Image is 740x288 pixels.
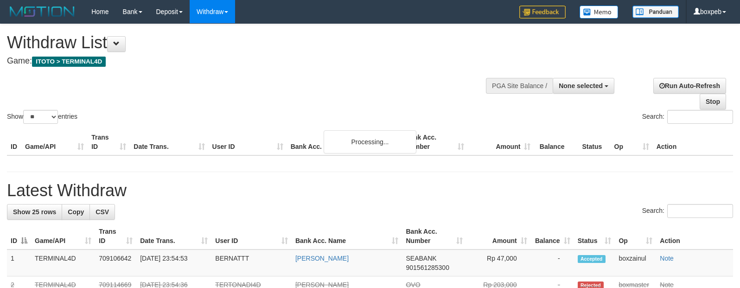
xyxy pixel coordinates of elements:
[667,204,733,218] input: Search:
[531,250,574,276] td: -
[211,250,292,276] td: BERNATTT
[7,129,21,155] th: ID
[660,255,674,262] a: Note
[700,94,726,109] a: Stop
[21,129,88,155] th: Game/API
[653,129,733,155] th: Action
[32,57,106,67] span: ITOTO > TERMINAL4D
[7,181,733,200] h1: Latest Withdraw
[559,82,603,90] span: None selected
[136,250,211,276] td: [DATE] 23:54:53
[486,78,553,94] div: PGA Site Balance /
[295,255,349,262] a: [PERSON_NAME]
[615,223,656,250] th: Op: activate to sort column ascending
[68,208,84,216] span: Copy
[468,129,534,155] th: Amount
[534,129,578,155] th: Balance
[13,208,56,216] span: Show 25 rows
[553,78,614,94] button: None selected
[88,129,130,155] th: Trans ID
[642,110,733,124] label: Search:
[466,223,530,250] th: Amount: activate to sort column ascending
[62,204,90,220] a: Copy
[611,129,653,155] th: Op
[211,223,292,250] th: User ID: activate to sort column ascending
[7,223,31,250] th: ID: activate to sort column descending
[531,223,574,250] th: Balance: activate to sort column ascending
[656,223,733,250] th: Action
[136,223,211,250] th: Date Trans.: activate to sort column ascending
[580,6,619,19] img: Button%20Memo.svg
[7,57,484,66] h4: Game:
[642,204,733,218] label: Search:
[406,264,449,271] span: Copy 901561285300 to clipboard
[96,208,109,216] span: CSV
[615,250,656,276] td: boxzainul
[578,255,606,263] span: Accepted
[95,250,136,276] td: 709106642
[406,255,436,262] span: SEABANK
[466,250,530,276] td: Rp 47,000
[7,204,62,220] a: Show 25 rows
[130,129,208,155] th: Date Trans.
[324,130,416,154] div: Processing...
[632,6,679,18] img: panduan.png
[292,223,402,250] th: Bank Acc. Name: activate to sort column ascending
[7,250,31,276] td: 1
[89,204,115,220] a: CSV
[667,110,733,124] input: Search:
[23,110,58,124] select: Showentries
[653,78,726,94] a: Run Auto-Refresh
[95,223,136,250] th: Trans ID: activate to sort column ascending
[402,129,468,155] th: Bank Acc. Number
[519,6,566,19] img: Feedback.jpg
[7,110,77,124] label: Show entries
[574,223,615,250] th: Status: activate to sort column ascending
[209,129,287,155] th: User ID
[31,250,95,276] td: TERMINAL4D
[7,5,77,19] img: MOTION_logo.png
[7,33,484,52] h1: Withdraw List
[402,223,466,250] th: Bank Acc. Number: activate to sort column ascending
[287,129,402,155] th: Bank Acc. Name
[578,129,610,155] th: Status
[31,223,95,250] th: Game/API: activate to sort column ascending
